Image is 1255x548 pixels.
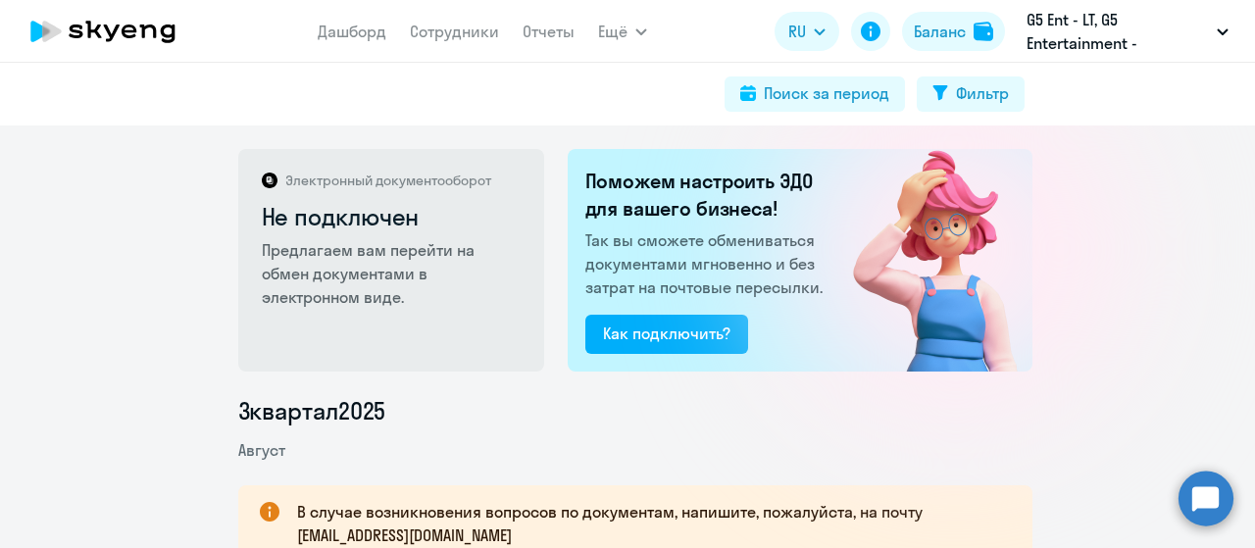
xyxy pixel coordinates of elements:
p: Предлагаем вам перейти на обмен документами в электронном виде. [262,238,524,309]
img: not_connected [812,149,1032,372]
a: Дашборд [318,22,386,41]
div: Фильтр [956,81,1009,105]
button: Ещё [598,12,647,51]
p: G5 Ent - LT, G5 Entertainment - [GEOGRAPHIC_DATA] / G5 Holdings LTD [1027,8,1209,55]
img: balance [974,22,993,41]
h2: Не подключен [262,201,524,232]
div: Как подключить? [603,322,730,345]
p: Так вы сможете обмениваться документами мгновенно и без затрат на почтовые пересылки. [585,228,828,299]
span: Ещё [598,20,627,43]
span: RU [788,20,806,43]
li: 3 квартал 2025 [238,395,1032,426]
div: Поиск за период [764,81,889,105]
button: Как подключить? [585,315,748,354]
button: RU [775,12,839,51]
button: Фильтр [917,76,1025,112]
button: Поиск за период [725,76,905,112]
button: Балансbalance [902,12,1005,51]
p: В случае возникновения вопросов по документам, напишите, пожалуйста, на почту [EMAIL_ADDRESS][DOM... [297,500,997,547]
div: Баланс [914,20,966,43]
p: Электронный документооборот [285,172,491,189]
a: Отчеты [523,22,575,41]
h2: Поможем настроить ЭДО для вашего бизнеса! [585,168,828,223]
a: Сотрудники [410,22,499,41]
span: Август [238,440,285,460]
button: G5 Ent - LT, G5 Entertainment - [GEOGRAPHIC_DATA] / G5 Holdings LTD [1017,8,1238,55]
